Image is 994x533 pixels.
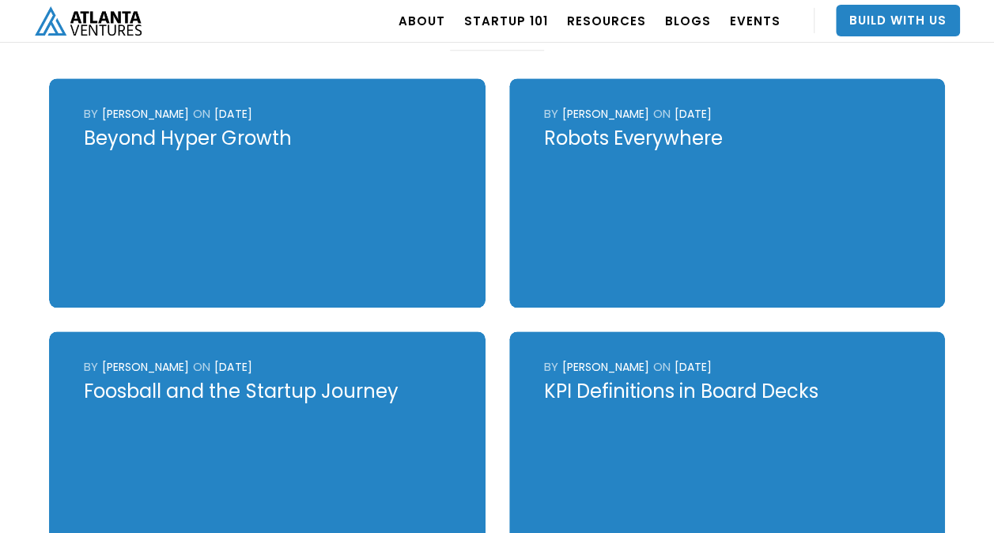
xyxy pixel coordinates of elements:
[836,5,960,36] a: Build With Us
[49,78,485,308] a: by[PERSON_NAME]ON[DATE]Beyond Hyper Growth
[653,106,671,122] div: ON
[675,359,712,375] div: [DATE]
[84,379,450,404] div: Foosball and the Startup Journey
[544,106,558,122] div: by
[84,106,98,122] div: by
[214,106,251,122] div: [DATE]
[84,126,450,151] div: Beyond Hyper Growth
[84,359,98,375] div: by
[544,126,910,151] div: Robots Everywhere
[653,359,671,375] div: ON
[102,106,189,122] div: [PERSON_NAME]
[214,359,251,375] div: [DATE]
[675,106,712,122] div: [DATE]
[193,359,210,375] div: ON
[509,78,945,308] a: by[PERSON_NAME]ON[DATE]Robots Everywhere
[102,359,189,375] div: [PERSON_NAME]
[562,106,649,122] div: [PERSON_NAME]
[562,359,649,375] div: [PERSON_NAME]
[193,106,210,122] div: ON
[544,379,910,404] div: KPI Definitions in Board Decks
[544,359,558,375] div: by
